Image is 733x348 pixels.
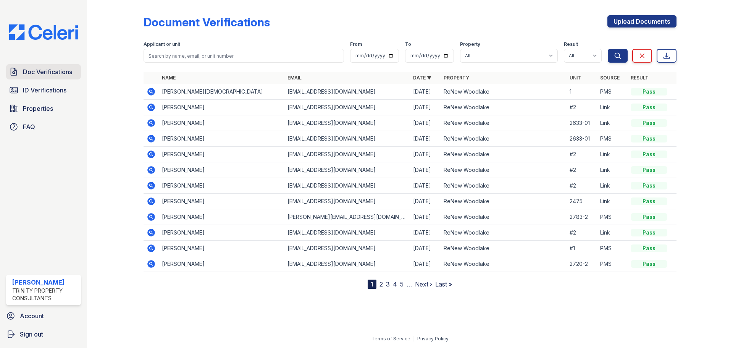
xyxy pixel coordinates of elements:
td: 2720-2 [567,256,597,272]
td: [EMAIL_ADDRESS][DOMAIN_NAME] [284,225,410,241]
a: Properties [6,101,81,116]
td: 2783-2 [567,209,597,225]
a: Date ▼ [413,75,431,81]
td: [DATE] [410,100,441,115]
td: PMS [597,209,628,225]
a: Upload Documents [607,15,676,28]
a: Last » [435,280,452,288]
span: Doc Verifications [23,67,72,76]
td: ReNew Woodlake [441,100,566,115]
label: Applicant or unit [144,41,180,47]
a: Unit [570,75,581,81]
td: Link [597,225,628,241]
td: [EMAIL_ADDRESS][DOMAIN_NAME] [284,178,410,194]
td: [PERSON_NAME] [159,115,284,131]
td: [EMAIL_ADDRESS][DOMAIN_NAME] [284,147,410,162]
td: [DATE] [410,241,441,256]
a: Terms of Service [371,336,410,342]
td: Link [597,115,628,131]
label: Property [460,41,480,47]
span: Sign out [20,330,43,339]
td: [PERSON_NAME] [159,162,284,178]
div: Pass [631,229,667,236]
td: ReNew Woodlake [441,115,566,131]
a: 5 [400,280,404,288]
td: ReNew Woodlake [441,256,566,272]
a: Source [600,75,620,81]
td: [EMAIL_ADDRESS][DOMAIN_NAME] [284,84,410,100]
div: Pass [631,197,667,205]
label: From [350,41,362,47]
div: Pass [631,88,667,95]
td: Link [597,162,628,178]
td: Link [597,194,628,209]
td: [DATE] [410,178,441,194]
td: ReNew Woodlake [441,162,566,178]
td: [DATE] [410,131,441,147]
div: Pass [631,260,667,268]
td: [PERSON_NAME] [159,147,284,162]
td: [PERSON_NAME] [159,209,284,225]
span: ID Verifications [23,86,66,95]
td: PMS [597,241,628,256]
div: Pass [631,104,667,111]
td: [PERSON_NAME] [159,241,284,256]
img: CE_Logo_Blue-a8612792a0a2168367f1c8372b55b34899dd931a85d93a1a3d3e32e68fde9ad4.png [3,24,84,40]
td: ReNew Woodlake [441,225,566,241]
td: ReNew Woodlake [441,147,566,162]
td: #2 [567,100,597,115]
td: [DATE] [410,256,441,272]
td: [DATE] [410,84,441,100]
label: To [405,41,411,47]
td: 2475 [567,194,597,209]
td: 2633-01 [567,131,597,147]
td: #2 [567,178,597,194]
a: Property [444,75,469,81]
div: [PERSON_NAME] [12,278,78,287]
td: [PERSON_NAME] [159,131,284,147]
td: Link [597,147,628,162]
a: 2 [379,280,383,288]
td: Link [597,178,628,194]
a: Sign out [3,327,84,342]
td: PMS [597,256,628,272]
td: [DATE] [410,115,441,131]
span: FAQ [23,122,35,131]
td: [EMAIL_ADDRESS][DOMAIN_NAME] [284,131,410,147]
td: #2 [567,147,597,162]
td: ReNew Woodlake [441,131,566,147]
div: Trinity Property Consultants [12,287,78,302]
td: ReNew Woodlake [441,178,566,194]
a: FAQ [6,119,81,134]
a: ID Verifications [6,83,81,98]
label: Result [564,41,578,47]
td: [PERSON_NAME][DEMOGRAPHIC_DATA] [159,84,284,100]
a: Doc Verifications [6,64,81,79]
div: Pass [631,213,667,221]
span: Account [20,311,44,320]
td: [EMAIL_ADDRESS][DOMAIN_NAME] [284,241,410,256]
div: | [413,336,415,342]
td: [DATE] [410,209,441,225]
a: 3 [386,280,390,288]
td: PMS [597,131,628,147]
a: Result [631,75,649,81]
td: ReNew Woodlake [441,194,566,209]
td: [EMAIL_ADDRESS][DOMAIN_NAME] [284,115,410,131]
td: ReNew Woodlake [441,209,566,225]
td: PMS [597,84,628,100]
td: [PERSON_NAME] [159,194,284,209]
input: Search by name, email, or unit number [144,49,344,63]
td: Link [597,100,628,115]
td: [PERSON_NAME] [159,178,284,194]
td: [PERSON_NAME] [159,256,284,272]
td: ReNew Woodlake [441,241,566,256]
div: Pass [631,135,667,142]
td: [DATE] [410,162,441,178]
td: ReNew Woodlake [441,84,566,100]
td: [PERSON_NAME] [159,225,284,241]
td: 2633-01 [567,115,597,131]
td: #1 [567,241,597,256]
a: Privacy Policy [417,336,449,342]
